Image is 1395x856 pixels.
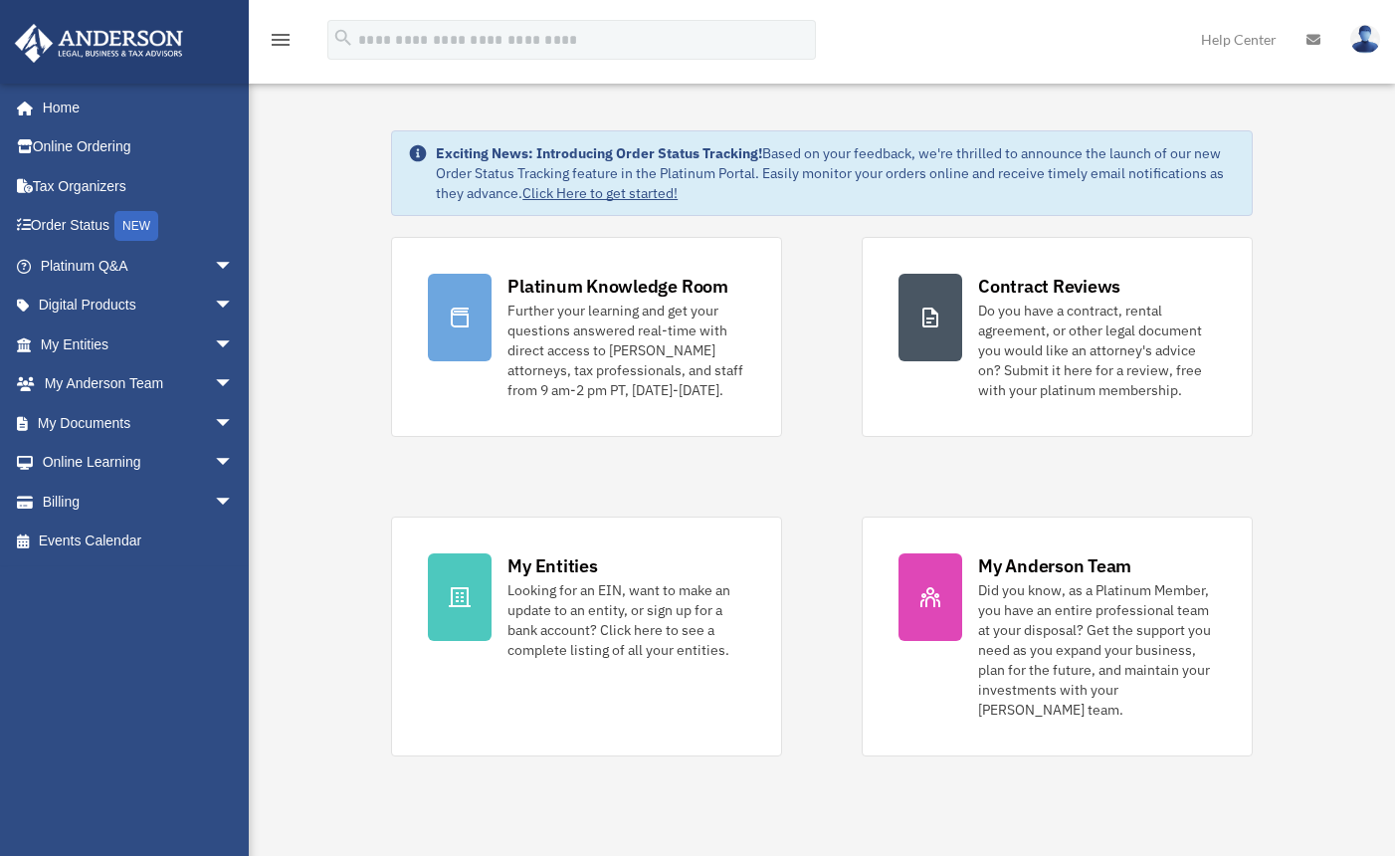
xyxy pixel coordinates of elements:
[507,553,597,578] div: My Entities
[14,286,264,325] a: Digital Productsarrow_drop_down
[214,482,254,523] span: arrow_drop_down
[14,522,264,561] a: Events Calendar
[14,482,264,522] a: Billingarrow_drop_down
[507,301,745,400] div: Further your learning and get your questions answered real-time with direct access to [PERSON_NAM...
[214,246,254,287] span: arrow_drop_down
[269,35,293,52] a: menu
[14,127,264,167] a: Online Ordering
[978,553,1131,578] div: My Anderson Team
[9,24,189,63] img: Anderson Advisors Platinum Portal
[269,28,293,52] i: menu
[978,580,1216,720] div: Did you know, as a Platinum Member, you have an entire professional team at your disposal? Get th...
[332,27,354,49] i: search
[978,274,1120,299] div: Contract Reviews
[214,403,254,444] span: arrow_drop_down
[436,143,1236,203] div: Based on your feedback, we're thrilled to announce the launch of our new Order Status Tracking fe...
[14,443,264,483] a: Online Learningarrow_drop_down
[14,246,264,286] a: Platinum Q&Aarrow_drop_down
[214,443,254,484] span: arrow_drop_down
[14,166,264,206] a: Tax Organizers
[114,211,158,241] div: NEW
[14,403,264,443] a: My Documentsarrow_drop_down
[522,184,678,202] a: Click Here to get started!
[436,144,762,162] strong: Exciting News: Introducing Order Status Tracking!
[14,364,264,404] a: My Anderson Teamarrow_drop_down
[978,301,1216,400] div: Do you have a contract, rental agreement, or other legal document you would like an attorney's ad...
[862,517,1253,756] a: My Anderson Team Did you know, as a Platinum Member, you have an entire professional team at your...
[391,237,782,437] a: Platinum Knowledge Room Further your learning and get your questions answered real-time with dire...
[14,324,264,364] a: My Entitiesarrow_drop_down
[214,286,254,326] span: arrow_drop_down
[391,517,782,756] a: My Entities Looking for an EIN, want to make an update to an entity, or sign up for a bank accoun...
[14,206,264,247] a: Order StatusNEW
[862,237,1253,437] a: Contract Reviews Do you have a contract, rental agreement, or other legal document you would like...
[507,274,728,299] div: Platinum Knowledge Room
[214,324,254,365] span: arrow_drop_down
[507,580,745,660] div: Looking for an EIN, want to make an update to an entity, or sign up for a bank account? Click her...
[1350,25,1380,54] img: User Pic
[214,364,254,405] span: arrow_drop_down
[14,88,254,127] a: Home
